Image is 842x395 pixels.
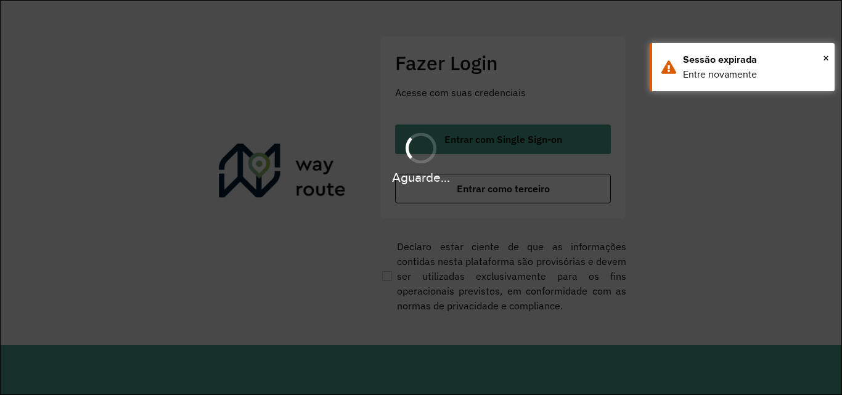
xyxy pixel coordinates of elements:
[683,54,757,65] font: Sessão expirada
[823,49,829,67] button: Fechar
[683,52,825,67] div: Sessão expirada
[823,51,829,65] font: ×
[683,69,757,79] font: Entre novamente
[392,171,450,185] font: Aguarde...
